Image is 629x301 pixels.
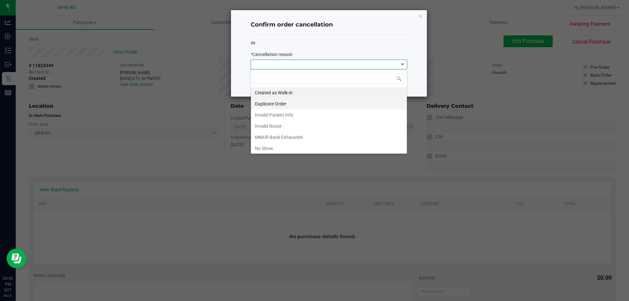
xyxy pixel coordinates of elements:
button: Close [418,12,423,20]
li: Duplicate Order [251,98,407,109]
li: Created as Walk-in [251,87,407,98]
li: Invalid Patient Info [251,109,407,121]
span: 99 [251,41,255,46]
h4: Confirm order cancellation [251,21,407,29]
li: Invalid Route [251,121,407,132]
iframe: Resource center [7,249,26,268]
span: Cancellation reason [252,52,293,57]
li: No Show [251,143,407,154]
li: MMUR Bank Exhausted [251,132,407,143]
